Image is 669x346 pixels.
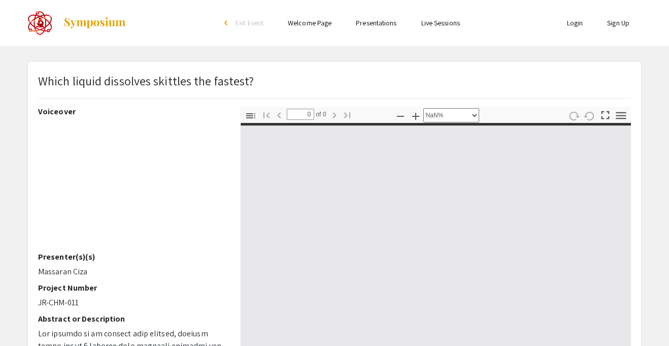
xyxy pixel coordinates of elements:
[38,266,225,278] p: Massaran Ciza
[38,297,225,309] p: JR-CHM-011
[356,18,396,27] a: Presentations
[38,72,254,90] p: Which liquid dissolves skittles the fastest?
[314,109,326,120] span: of 0
[423,108,479,122] select: Zoom
[38,252,225,262] h2: Presenter(s)(s)
[224,20,230,26] div: arrow_back_ios
[421,18,460,27] a: Live Sessions
[63,17,126,29] img: Symposium by ForagerOne
[38,283,225,293] h2: Project Number
[567,18,583,27] a: Login
[339,107,356,122] button: Go to Last Page
[27,10,53,36] img: The 2022 CoorsTek Denver Metro Regional Science and Engineering Fair
[38,314,225,324] h2: Abstract or Description
[607,18,629,27] a: Sign Up
[27,10,126,36] a: The 2022 CoorsTek Denver Metro Regional Science and Engineering Fair
[581,108,598,123] button: Rotate Counterclockwise
[565,108,583,123] button: Rotate Clockwise
[407,108,424,123] button: Zoom In
[258,107,275,122] button: Go to First Page
[38,107,225,116] h2: Voiceover
[287,109,314,120] input: Page
[392,108,409,123] button: Zoom Out
[597,107,614,121] button: Switch to Presentation Mode
[613,108,630,123] button: Tools
[242,108,259,123] button: Toggle Sidebar
[236,18,263,27] span: Exit Event
[271,107,288,122] button: Previous Page
[326,107,343,122] button: Next Page
[288,18,331,27] a: Welcome Page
